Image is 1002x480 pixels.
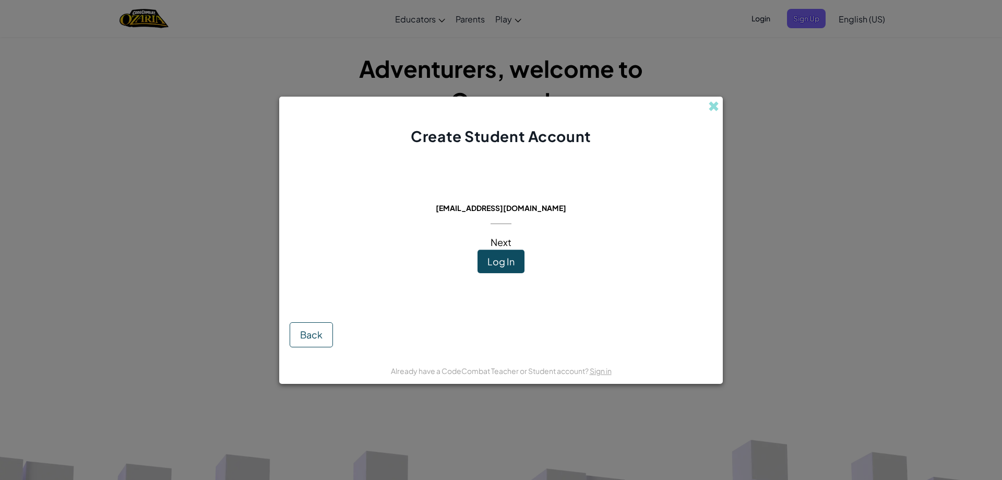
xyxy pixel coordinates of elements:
[300,329,323,341] span: Back
[487,255,515,267] span: Log In
[427,189,575,201] span: This email is already in use:
[590,366,612,376] a: Sign in
[478,250,524,274] button: Log In
[391,366,590,376] span: Already have a CodeCombat Teacher or Student account?
[411,127,591,145] span: Create Student Account
[436,203,566,213] span: [EMAIL_ADDRESS][DOMAIN_NAME]
[290,322,333,347] button: Back
[491,236,511,248] span: Next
